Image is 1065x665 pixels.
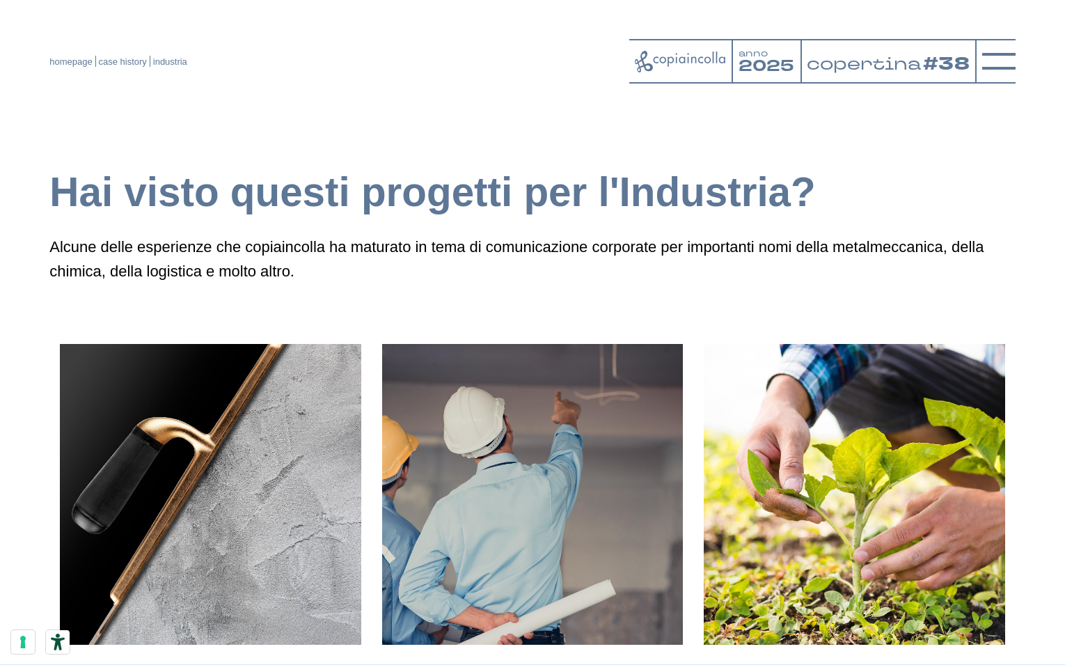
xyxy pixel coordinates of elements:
[99,56,147,67] a: case history
[46,630,70,654] button: Strumenti di accessibilità
[49,167,1015,218] h1: Hai visto questi progetti per l'Industria?
[49,235,1015,283] p: Alcune delle esperienze che copiaincolla ha maturato in tema di comunicazione corporate per impor...
[49,56,92,67] a: homepage
[739,55,794,77] tspan: 2025
[11,630,35,654] button: Le tue preferenze relative al consenso per le tecnologie di tracciamento
[923,53,969,77] tspan: #38
[739,47,768,59] tspan: anno
[153,56,187,67] a: industria
[807,53,921,75] tspan: copertina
